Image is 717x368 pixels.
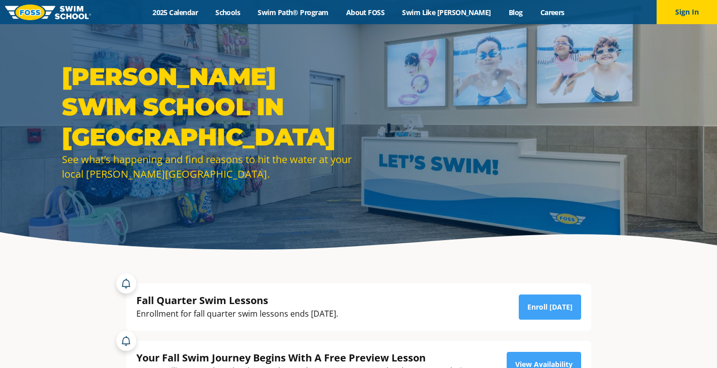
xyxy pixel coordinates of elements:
[62,61,354,152] h1: [PERSON_NAME] Swim School in [GEOGRAPHIC_DATA]
[136,351,474,364] div: Your Fall Swim Journey Begins With A Free Preview Lesson
[500,8,531,17] a: Blog
[136,307,338,321] div: Enrollment for fall quarter swim lessons ends [DATE].
[249,8,337,17] a: Swim Path® Program
[62,152,354,181] div: See what’s happening and find reasons to hit the water at your local [PERSON_NAME][GEOGRAPHIC_DATA].
[136,293,338,307] div: Fall Quarter Swim Lessons
[144,8,207,17] a: 2025 Calendar
[5,5,91,20] img: FOSS Swim School Logo
[531,8,573,17] a: Careers
[207,8,249,17] a: Schools
[519,295,581,320] a: Enroll [DATE]
[337,8,393,17] a: About FOSS
[393,8,500,17] a: Swim Like [PERSON_NAME]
